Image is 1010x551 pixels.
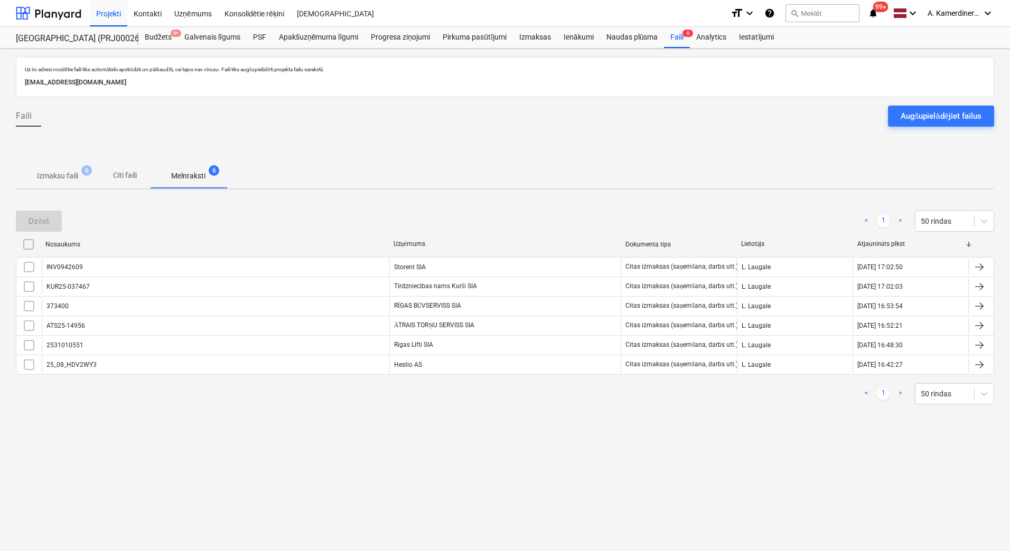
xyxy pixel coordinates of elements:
[25,66,985,73] p: Uz šo adresi nosūtītie faili tiks automātiski apstrādāti un pārbaudīti, vai tajos nav vīrusu. Fai...
[46,283,90,290] div: KUR25-037467
[857,322,903,329] div: [DATE] 16:52:21
[785,4,859,22] button: Meklēt
[901,109,981,123] div: Augšupielādējiet failus
[178,27,247,48] a: Galvenais līgums
[209,165,219,176] span: 6
[16,33,126,44] div: [GEOGRAPHIC_DATA] (PRJ0002627, K-1 un K-2(2.kārta) 2601960
[690,27,733,48] a: Analytics
[25,77,985,88] p: [EMAIL_ADDRESS][DOMAIN_NAME]
[37,170,78,182] p: Izmaksu faili
[857,302,903,310] div: [DATE] 16:53:54
[764,7,775,20] i: Zināšanu pamats
[957,500,1010,551] iframe: Chat Widget
[737,337,853,354] div: L. Laugale
[664,27,690,48] a: Faili6
[873,2,889,12] span: 99+
[928,9,980,17] span: A. Kamerdinerovs
[731,7,743,20] i: format_size
[389,317,621,334] div: ĀTRAIS TORŅU SERVISS SIA
[247,27,273,48] a: PSF
[664,27,690,48] div: Faili
[16,110,32,122] span: Faili
[513,27,557,48] a: Izmaksas
[389,278,621,295] div: Tirdzniecības nams Kurši SIA
[364,27,436,48] a: Progresa ziņojumi
[860,387,873,400] a: Previous page
[625,321,738,329] div: Citas izmaksas (saņemšana, darbs utt.)
[906,7,919,20] i: keyboard_arrow_down
[981,7,994,20] i: keyboard_arrow_down
[737,278,853,295] div: L. Laugale
[737,298,853,315] div: L. Laugale
[46,322,85,329] div: ATS25-14956
[625,282,738,290] div: Citas izmaksas (saņemšana, darbs utt.)
[877,387,890,400] a: Page 1 is your current page
[138,27,178,48] a: Budžets9+
[743,7,756,20] i: keyboard_arrow_down
[737,317,853,334] div: L. Laugale
[857,263,903,271] div: [DATE] 17:02:50
[46,361,97,368] div: 25_08_HDV2WY3
[625,241,733,248] div: Dokumenta tips
[625,341,738,349] div: Citas izmaksas (saņemšana, darbs utt.)
[741,240,849,248] div: Lietotājs
[436,27,513,48] a: Pirkuma pasūtījumi
[389,337,621,354] div: Rīgas Lifti SIA
[46,341,83,349] div: 2531010551
[857,361,903,368] div: [DATE] 16:42:27
[394,240,617,248] div: Uzņēmums
[894,215,906,227] a: Next page
[857,341,903,349] div: [DATE] 16:48:30
[737,356,853,373] div: L. Laugale
[857,240,965,248] div: Atjaunināts plkst
[171,170,205,182] p: Melnraksti
[557,27,600,48] a: Ienākumi
[877,215,890,227] a: Page 1 is your current page
[857,283,903,290] div: [DATE] 17:02:03
[625,302,738,310] div: Citas izmaksas (saņemšana, darbs utt.)
[46,302,69,310] div: 373400
[45,241,385,248] div: Nosaukums
[171,30,181,37] span: 9+
[600,27,665,48] a: Naudas plūsma
[737,259,853,275] div: L. Laugale
[81,165,92,176] span: 6
[682,30,693,37] span: 6
[894,387,906,400] a: Next page
[625,360,738,368] div: Citas izmaksas (saņemšana, darbs utt.)
[389,259,621,275] div: Storent SIA
[790,9,799,17] span: search
[860,215,873,227] a: Previous page
[868,7,878,20] i: notifications
[112,170,137,181] p: Citi faili
[733,27,780,48] a: Iestatījumi
[888,106,994,127] button: Augšupielādējiet failus
[46,263,83,271] div: INV0942609
[389,298,621,315] div: RĪGAS BŪVSERVISS SIA
[138,27,178,48] div: Budžets
[273,27,364,48] a: Apakšuzņēmuma līgumi
[625,263,738,271] div: Citas izmaksas (saņemšana, darbs utt.)
[389,356,621,373] div: Hestio AS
